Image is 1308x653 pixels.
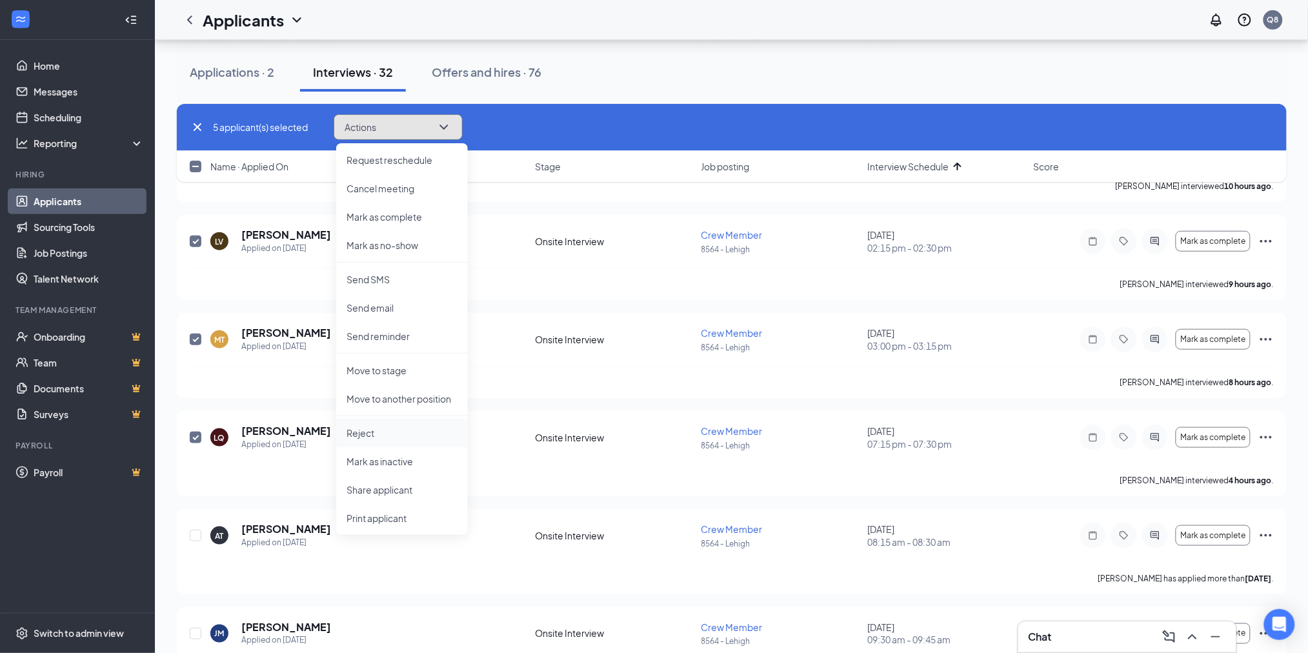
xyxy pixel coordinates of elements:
[15,169,141,180] div: Hiring
[1258,430,1274,445] svg: Ellipses
[1098,573,1274,584] p: [PERSON_NAME] has applied more than .
[347,210,458,223] p: Mark as complete
[867,536,1026,548] span: 08:15 am - 08:30 am
[1176,525,1251,546] button: Mark as complete
[347,483,458,496] p: Share applicant
[1258,234,1274,249] svg: Ellipses
[1176,427,1251,448] button: Mark as complete
[241,620,331,634] h5: [PERSON_NAME]
[347,154,458,166] p: Request reschedule
[701,523,763,535] span: Crew Member
[15,627,28,640] svg: Settings
[1085,334,1101,345] svg: Note
[436,119,452,135] svg: ChevronDown
[1182,627,1203,647] button: ChevronUp
[214,432,225,443] div: LQ
[15,305,141,316] div: Team Management
[1085,432,1101,443] svg: Note
[313,64,393,80] div: Interviews · 32
[215,628,225,639] div: JM
[1120,279,1274,290] p: [PERSON_NAME] interviewed .
[867,339,1026,352] span: 03:00 pm - 03:15 pm
[241,522,331,536] h5: [PERSON_NAME]
[347,330,458,343] p: Send reminder
[1237,12,1253,28] svg: QuestionInfo
[1180,237,1245,246] span: Mark as complete
[34,401,144,427] a: SurveysCrown
[241,634,331,647] div: Applied on [DATE]
[190,119,205,135] svg: Cross
[15,440,141,451] div: Payroll
[1180,335,1245,344] span: Mark as complete
[34,188,144,214] a: Applicants
[345,123,376,132] span: Actions
[347,273,458,286] p: Send SMS
[701,538,860,549] p: 8564 - Lehigh
[1147,334,1163,345] svg: ActiveChat
[347,455,458,468] p: Mark as inactive
[241,438,347,451] div: Applied on [DATE]
[289,12,305,28] svg: ChevronDown
[1116,236,1132,246] svg: Tag
[1264,609,1295,640] div: Open Intercom Messenger
[1180,433,1245,442] span: Mark as complete
[1205,627,1226,647] button: Minimize
[182,12,197,28] a: ChevronLeft
[535,235,694,248] div: Onsite Interview
[1229,377,1272,387] b: 8 hours ago
[535,529,694,542] div: Onsite Interview
[213,120,308,134] span: 5 applicant(s) selected
[1180,531,1245,540] span: Mark as complete
[1147,236,1163,246] svg: ActiveChat
[535,333,694,346] div: Onsite Interview
[15,137,28,150] svg: Analysis
[241,340,331,353] div: Applied on [DATE]
[347,364,458,377] p: Move to stage
[1185,629,1200,645] svg: ChevronUp
[950,159,965,174] svg: ArrowUp
[34,376,144,401] a: DocumentsCrown
[34,627,124,640] div: Switch to admin view
[1267,14,1279,25] div: Q8
[125,14,137,26] svg: Collapse
[34,459,144,485] a: PayrollCrown
[1120,475,1274,486] p: [PERSON_NAME] interviewed .
[701,440,860,451] p: 8564 - Lehigh
[216,530,224,541] div: AT
[1229,476,1272,485] b: 4 hours ago
[241,228,331,242] h5: [PERSON_NAME]
[1116,334,1132,345] svg: Tag
[1258,332,1274,347] svg: Ellipses
[34,53,144,79] a: Home
[701,327,763,339] span: Crew Member
[701,244,860,255] p: 8564 - Lehigh
[867,326,1026,352] div: [DATE]
[203,9,284,31] h1: Applicants
[1176,329,1251,350] button: Mark as complete
[14,13,27,26] svg: WorkstreamLogo
[701,229,763,241] span: Crew Member
[867,241,1026,254] span: 02:15 pm - 02:30 pm
[867,437,1026,450] span: 07:15 pm - 07:30 pm
[1034,160,1060,173] span: Score
[867,523,1026,548] div: [DATE]
[241,536,331,549] div: Applied on [DATE]
[432,64,541,80] div: Offers and hires · 76
[347,512,458,525] p: Print applicant
[241,424,331,438] h5: [PERSON_NAME]
[1208,629,1223,645] svg: Minimize
[347,182,458,195] p: Cancel meeting
[701,160,750,173] span: Job posting
[34,324,144,350] a: OnboardingCrown
[535,160,561,173] span: Stage
[347,427,458,439] p: Reject
[214,334,225,345] div: MT
[1085,530,1101,541] svg: Note
[347,239,458,252] p: Mark as no-show
[701,621,763,633] span: Crew Member
[1229,279,1272,289] b: 9 hours ago
[701,425,763,437] span: Crew Member
[701,342,860,353] p: 8564 - Lehigh
[241,242,331,255] div: Applied on [DATE]
[1120,377,1274,388] p: [PERSON_NAME] interviewed .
